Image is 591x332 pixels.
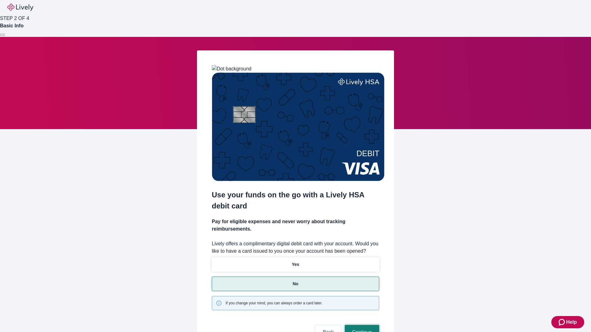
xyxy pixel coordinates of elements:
svg: Zendesk support icon [559,318,566,326]
button: No [212,277,379,291]
h4: Pay for eligible expenses and never worry about tracking reimbursements. [212,218,379,233]
h2: Use your funds on the go with a Lively HSA debit card [212,189,379,211]
button: Zendesk support iconHelp [551,316,584,328]
p: No [293,281,299,287]
img: Debit card [212,73,384,181]
img: Lively [7,4,33,11]
button: Yes [212,257,379,272]
label: Lively offers a complimentary digital debit card with your account. Would you like to have a card... [212,240,379,255]
span: If you change your mind, you can always order a card later. [226,300,322,306]
img: Dot background [212,65,251,73]
p: Yes [292,261,299,268]
span: Help [566,318,577,326]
